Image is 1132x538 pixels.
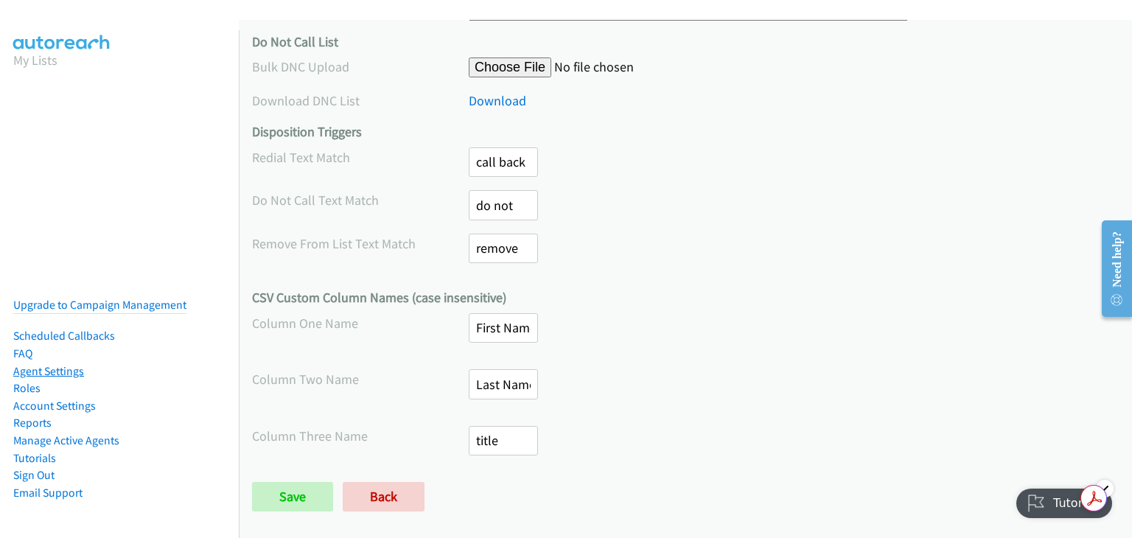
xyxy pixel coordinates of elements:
[252,124,1119,141] h4: Disposition Triggers
[252,147,469,167] label: Redial Text Match
[343,482,424,511] a: Back
[13,329,115,343] a: Scheduled Callbacks
[252,482,333,511] input: Save
[252,234,469,254] label: Remove From List Text Match
[252,313,469,333] label: Column One Name
[252,190,469,210] label: Do Not Call Text Match
[252,234,1119,277] div: Disposition text to enqueue a call to a contact's secondary phone number
[1090,210,1132,327] iframe: Resource Center
[13,298,186,312] a: Upgrade to Campaign Management
[252,57,469,77] label: Bulk DNC Upload
[13,486,83,500] a: Email Support
[469,92,526,109] a: Download
[13,433,119,447] a: Manage Active Agents
[13,399,96,413] a: Account Settings
[1007,474,1121,527] iframe: Checklist
[13,416,52,430] a: Reports
[252,34,1119,51] h4: Do Not Call List
[13,364,84,378] a: Agent Settings
[252,91,469,111] label: Download DNC List
[252,290,1119,307] h4: CSV Custom Column Names (case insensitive)
[252,426,469,446] label: Column Three Name
[13,451,56,465] a: Tutorials
[13,468,55,482] a: Sign Out
[13,346,32,360] a: FAQ
[13,381,41,395] a: Roles
[252,369,469,389] label: Column Two Name
[13,52,57,69] a: My Lists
